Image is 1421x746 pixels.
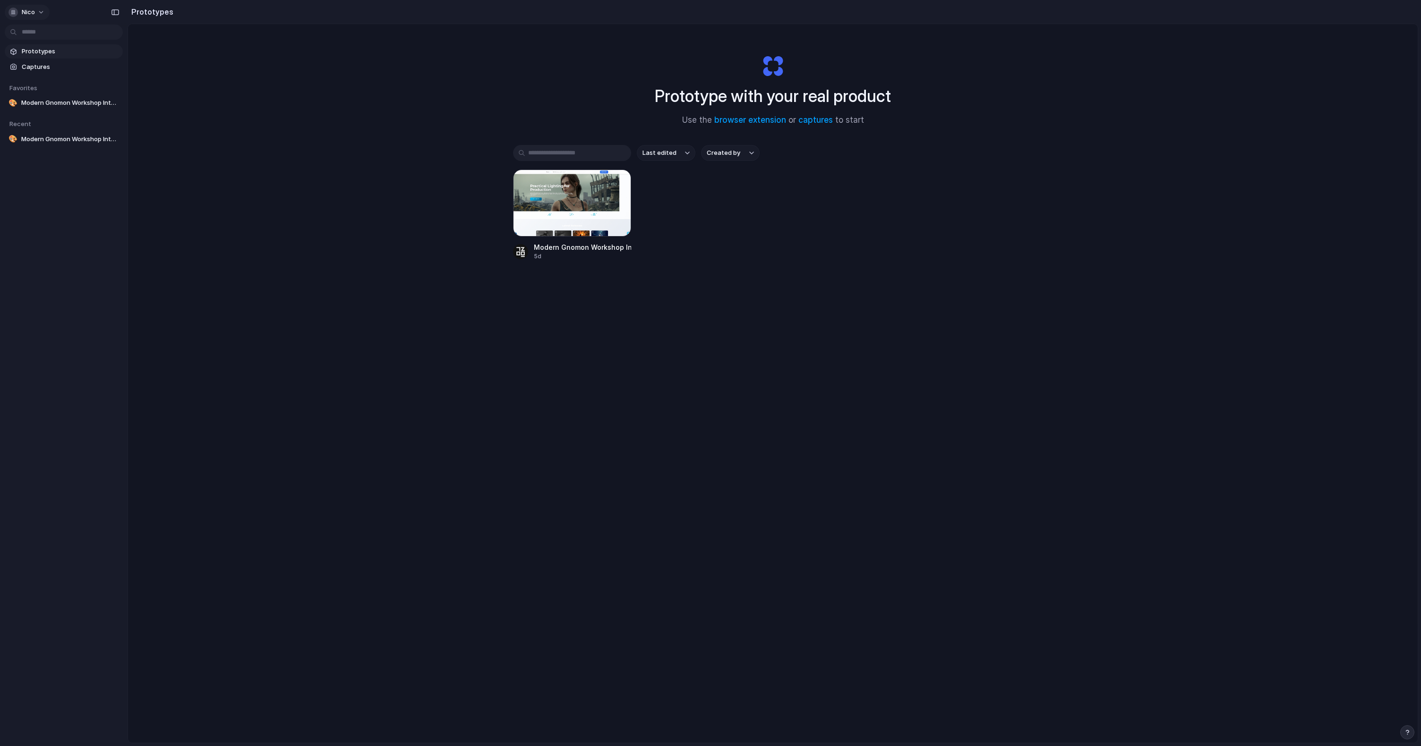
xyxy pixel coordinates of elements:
span: Modern Gnomon Workshop Interface [21,98,119,108]
a: Captures [5,60,123,74]
span: Captures [22,62,119,72]
div: 5d [534,252,631,261]
a: browser extension [714,115,786,125]
div: Modern Gnomon Workshop Interface [534,242,631,252]
span: Prototypes [22,47,119,56]
span: Recent [9,120,31,127]
button: Created by [701,145,760,161]
span: nico [22,8,35,17]
a: captures [798,115,833,125]
div: 🎨 [9,135,17,144]
button: Last edited [637,145,695,161]
div: 🎨 [9,98,17,108]
span: Last edited [642,148,676,158]
a: Modern Gnomon Workshop InterfaceModern Gnomon Workshop Interface5d [513,170,631,261]
a: 🎨Modern Gnomon Workshop Interface [5,96,123,110]
h2: Prototypes [128,6,173,17]
span: Favorites [9,84,37,92]
a: Prototypes [5,44,123,59]
button: nico [5,5,50,20]
span: Use the or to start [682,114,864,127]
span: Created by [707,148,740,158]
a: 🎨Modern Gnomon Workshop Interface [5,132,123,146]
h1: Prototype with your real product [655,84,891,109]
span: Modern Gnomon Workshop Interface [21,135,119,144]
